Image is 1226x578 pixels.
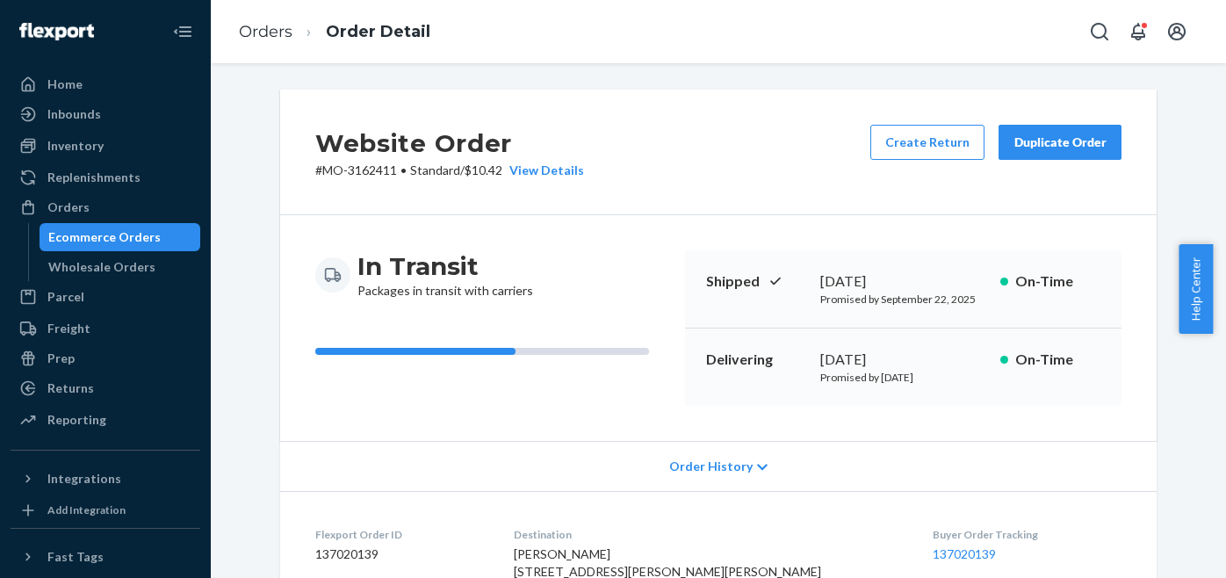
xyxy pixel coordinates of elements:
[47,137,104,155] div: Inventory
[40,253,201,281] a: Wholesale Orders
[820,271,986,292] div: [DATE]
[40,223,201,251] a: Ecommerce Orders
[11,132,200,160] a: Inventory
[326,22,430,41] a: Order Detail
[19,23,94,40] img: Flexport logo
[47,502,126,517] div: Add Integration
[400,163,407,177] span: •
[1015,271,1100,292] p: On-Time
[47,548,104,566] div: Fast Tags
[11,344,200,372] a: Prep
[47,320,90,337] div: Freight
[11,500,200,521] a: Add Integration
[48,228,161,246] div: Ecommerce Orders
[11,100,200,128] a: Inbounds
[239,22,292,41] a: Orders
[357,250,533,300] div: Packages in transit with carriers
[11,465,200,493] button: Integrations
[11,283,200,311] a: Parcel
[1013,134,1107,151] div: Duplicate Order
[1082,14,1117,49] button: Open Search Box
[225,6,444,58] ol: breadcrumbs
[870,125,984,160] button: Create Return
[47,76,83,93] div: Home
[410,163,460,177] span: Standard
[820,370,986,385] p: Promised by [DATE]
[11,543,200,571] button: Fast Tags
[706,350,806,370] p: Delivering
[11,314,200,343] a: Freight
[47,350,75,367] div: Prep
[669,458,753,475] span: Order History
[1179,244,1213,334] button: Help Center
[11,70,200,98] a: Home
[933,546,996,561] a: 137020139
[47,169,141,186] div: Replenishments
[47,199,90,216] div: Orders
[47,411,106,429] div: Reporting
[47,105,101,123] div: Inbounds
[11,374,200,402] a: Returns
[820,292,986,307] p: Promised by September 22, 2025
[999,125,1121,160] button: Duplicate Order
[357,250,533,282] h3: In Transit
[1159,14,1194,49] button: Open account menu
[48,258,155,276] div: Wholesale Orders
[47,379,94,397] div: Returns
[47,470,121,488] div: Integrations
[165,14,200,49] button: Close Navigation
[47,288,84,306] div: Parcel
[11,163,200,191] a: Replenishments
[933,527,1121,542] dt: Buyer Order Tracking
[820,350,986,370] div: [DATE]
[11,193,200,221] a: Orders
[1015,350,1100,370] p: On-Time
[315,125,584,162] h2: Website Order
[1121,14,1156,49] button: Open notifications
[315,527,486,542] dt: Flexport Order ID
[706,271,806,292] p: Shipped
[315,162,584,179] p: # MO-3162411 / $10.42
[11,406,200,434] a: Reporting
[502,162,584,179] button: View Details
[315,545,486,563] dd: 137020139
[514,527,905,542] dt: Destination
